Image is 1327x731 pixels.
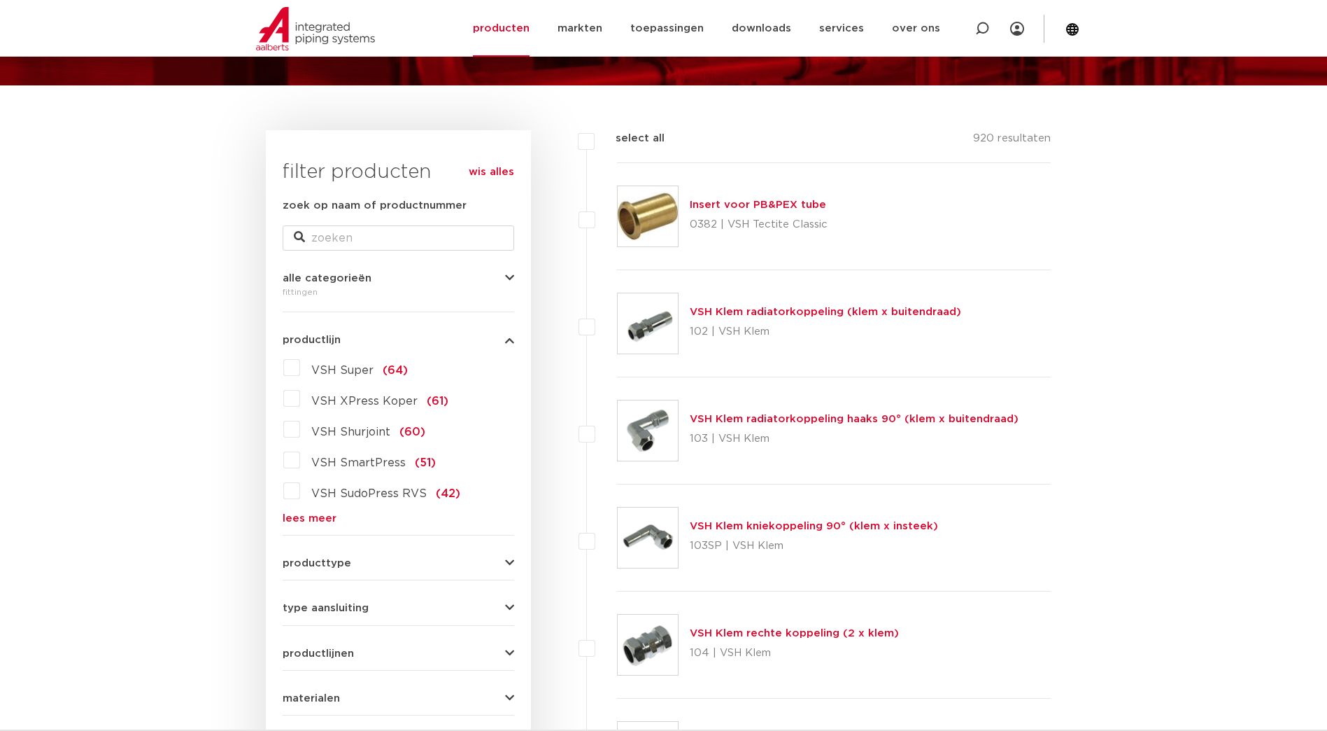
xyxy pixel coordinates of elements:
[283,335,341,345] span: productlijn
[283,603,514,613] button: type aansluiting
[427,396,448,407] span: (61)
[311,488,427,499] span: VSH SudoPress RVS
[283,197,467,214] label: zoek op naam of productnummer
[283,558,514,569] button: producttype
[690,428,1019,450] p: 103 | VSH Klem
[283,284,514,300] div: fittingen
[383,365,408,376] span: (64)
[595,130,665,147] label: select all
[690,307,961,317] a: VSH Klem radiatorkoppeling (klem x buitendraad)
[311,365,374,376] span: VSH Super
[311,396,418,407] span: VSH XPress Koper
[283,648,514,659] button: productlijnen
[690,214,828,236] p: 0382 | VSH Tectite Classic
[415,457,436,468] span: (51)
[283,273,514,284] button: alle categorieën
[283,158,514,186] h3: filter producten
[690,414,1019,424] a: VSH Klem radiatorkoppeling haaks 90° (klem x buitendraad)
[311,457,406,468] span: VSH SmartPress
[618,293,678,354] img: Thumbnail for VSH Klem radiatorkoppeling (klem x buitendraad)
[436,488,460,499] span: (42)
[690,321,961,343] p: 102 | VSH Klem
[283,225,514,251] input: zoeken
[311,426,390,438] span: VSH Shurjoint
[469,164,514,181] a: wis alles
[690,521,938,531] a: VSH Klem kniekoppeling 90° (klem x insteek)
[618,401,678,461] img: Thumbnail for VSH Klem radiatorkoppeling haaks 90° (klem x buitendraad)
[618,508,678,568] img: Thumbnail for VSH Klem kniekoppeling 90° (klem x insteek)
[283,558,351,569] span: producttype
[283,335,514,345] button: productlijn
[283,273,371,284] span: alle categorieën
[618,615,678,675] img: Thumbnail for VSH Klem rechte koppeling (2 x klem)
[283,693,340,704] span: materialen
[283,513,514,524] a: lees meer
[283,693,514,704] button: materialen
[973,130,1051,152] p: 920 resultaten
[690,642,899,664] p: 104 | VSH Klem
[690,628,899,639] a: VSH Klem rechte koppeling (2 x klem)
[283,603,369,613] span: type aansluiting
[618,186,678,246] img: Thumbnail for Insert voor PB&PEX tube
[399,426,425,438] span: (60)
[283,648,354,659] span: productlijnen
[690,200,826,210] a: Insert voor PB&PEX tube
[690,535,938,557] p: 103SP | VSH Klem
